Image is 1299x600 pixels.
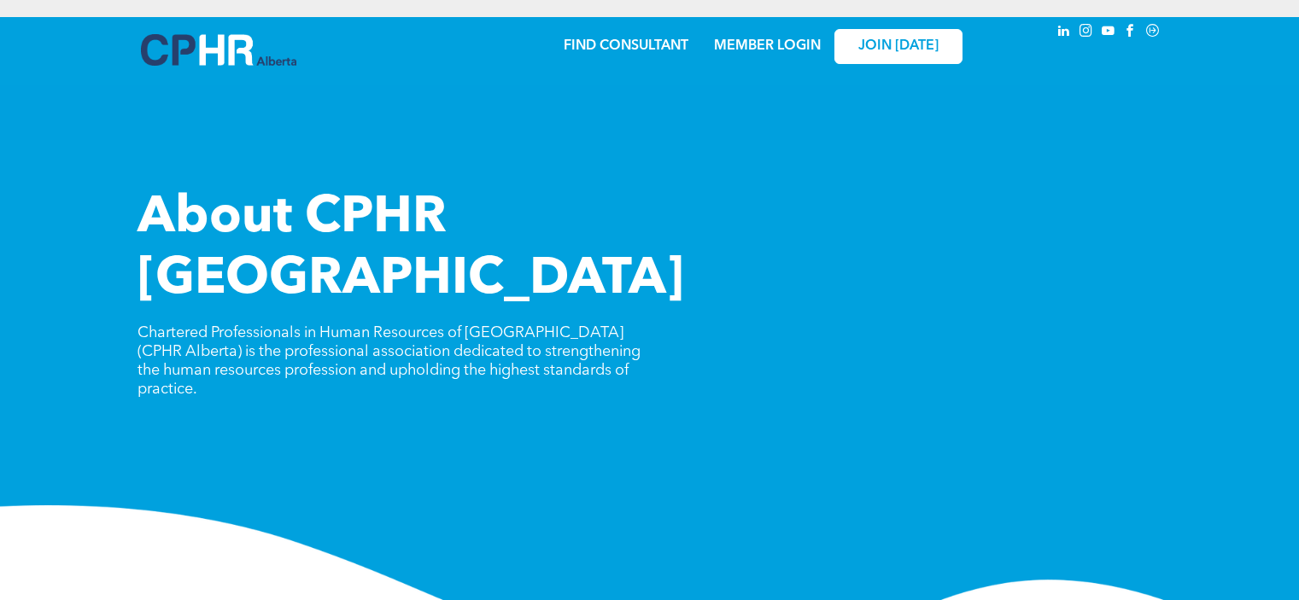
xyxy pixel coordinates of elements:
span: About CPHR [GEOGRAPHIC_DATA] [138,193,684,306]
a: MEMBER LOGIN [714,39,821,53]
a: youtube [1099,21,1118,44]
a: JOIN [DATE] [834,29,963,64]
a: Social network [1144,21,1162,44]
img: A blue and white logo for cp alberta [141,34,296,66]
a: linkedin [1055,21,1074,44]
a: FIND CONSULTANT [564,39,688,53]
span: JOIN [DATE] [858,38,939,55]
a: facebook [1121,21,1140,44]
span: Chartered Professionals in Human Resources of [GEOGRAPHIC_DATA] (CPHR Alberta) is the professiona... [138,325,641,397]
a: instagram [1077,21,1096,44]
